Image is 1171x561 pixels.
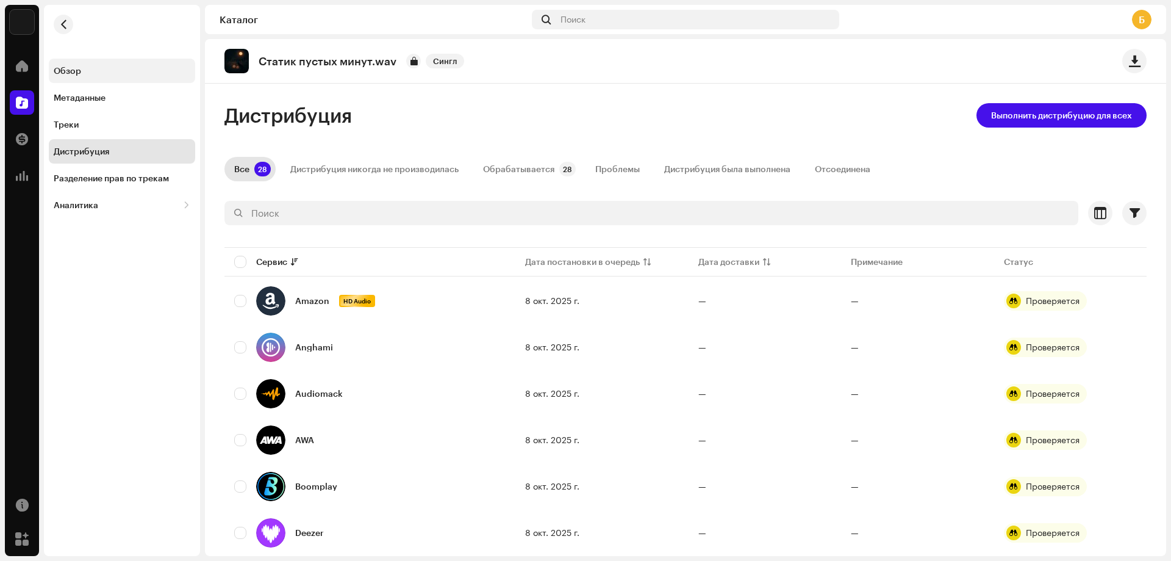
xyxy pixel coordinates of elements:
[1026,389,1080,398] div: Проверяется
[49,166,195,190] re-m-nav-item: Разделение прав по трекам
[698,527,706,538] span: —
[698,295,706,306] span: —
[49,139,195,164] re-m-nav-item: Дистрибуция
[698,481,706,491] span: —
[991,103,1132,128] span: Выполнить дистрибуцию для всех
[483,157,554,181] div: Обрабатывается
[698,256,759,268] div: Дата доставки
[851,482,859,491] re-a-table-badge: —
[851,343,859,352] re-a-table-badge: —
[851,529,859,537] re-a-table-badge: —
[525,295,579,306] span: 8 окт. 2025 г.
[976,103,1147,128] button: Выполнить дистрибуцию для всех
[49,112,195,137] re-m-nav-item: Треки
[254,162,271,176] p-badge: 28
[698,435,706,445] span: —
[49,59,195,83] re-m-nav-item: Обзор
[815,157,870,181] div: Отсоединена
[1026,297,1080,305] div: Проверяется
[54,66,81,76] div: Обзор
[525,435,579,445] span: 8 окт. 2025 г.
[54,120,79,129] div: Треки
[698,388,706,399] span: —
[1026,482,1080,491] div: Проверяется
[295,482,337,491] div: Boomplay
[525,481,579,491] span: 8 окт. 2025 г.
[851,297,859,305] re-a-table-badge: —
[259,55,396,68] p: Статик пустых минут.wav
[295,297,329,305] div: Amazon
[525,256,640,268] div: Дата постановки в очередь
[224,103,352,128] span: Дистрибуция
[340,297,374,305] span: HD Audio
[1132,10,1151,29] div: Б
[560,15,585,24] span: Поиск
[851,436,859,444] re-a-table-badge: —
[54,93,106,103] div: Метаданные
[1026,436,1080,444] div: Проверяется
[698,342,706,352] span: —
[256,256,287,268] div: Сервис
[595,157,640,181] div: Проблемы
[295,436,314,444] div: AWA
[54,200,98,210] div: Аналитика
[851,389,859,398] re-a-table-badge: —
[295,529,324,537] div: Deezer
[426,54,464,68] span: Сингл
[664,157,790,181] div: Дистрибуция была выполнена
[1026,529,1080,537] div: Проверяется
[54,147,109,156] div: Дистрибуция
[220,15,527,24] div: Каталог
[295,343,333,352] div: Anghami
[525,388,579,399] span: 8 окт. 2025 г.
[525,342,579,352] span: 8 окт. 2025 г.
[290,157,459,181] div: Дистрибуция никогда не производилась
[224,49,249,73] img: 7e528d12-92f8-4b01-a70e-81d3323cb946
[49,193,195,217] re-m-nav-dropdown: Аналитика
[234,157,249,181] div: Все
[224,201,1078,225] input: Поиск
[559,162,576,176] p-badge: 28
[295,389,343,398] div: Audiomack
[525,527,579,538] span: 8 окт. 2025 г.
[1026,343,1080,352] div: Проверяется
[10,10,34,34] img: 33004b37-325d-4a8b-b51f-c12e9b964943
[49,85,195,110] re-m-nav-item: Метаданные
[54,173,169,183] div: Разделение прав по трекам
